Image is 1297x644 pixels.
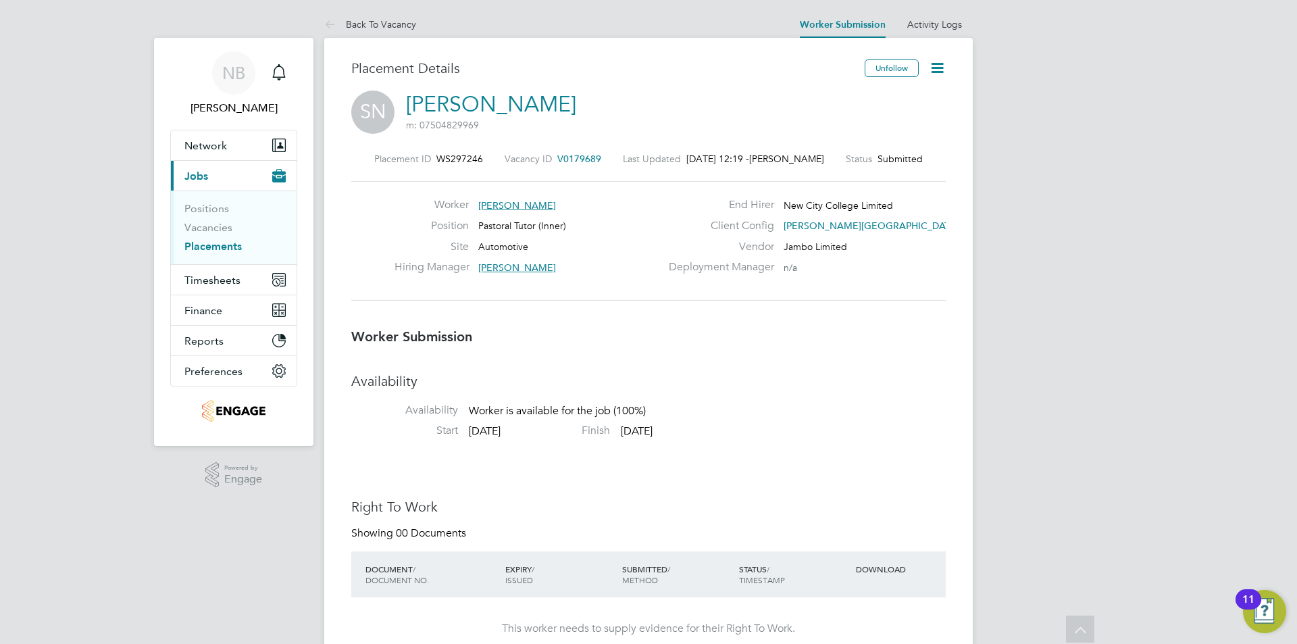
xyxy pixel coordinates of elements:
span: [DATE] [469,424,501,438]
div: DOWNLOAD [853,557,946,581]
button: Network [171,130,297,160]
button: Timesheets [171,265,297,295]
span: New City College Limited [784,199,893,212]
span: WS297246 [436,153,483,165]
span: NB [222,64,245,82]
span: Network [184,139,227,152]
div: Showing [351,526,469,541]
label: Last Updated [623,153,681,165]
label: Client Config [661,219,774,233]
span: Pastoral Tutor (Inner) [478,220,566,232]
label: Position [395,219,469,233]
a: Vacancies [184,221,232,234]
span: Jobs [184,170,208,182]
a: Back To Vacancy [324,18,416,30]
span: V0179689 [557,153,601,165]
span: [PERSON_NAME][GEOGRAPHIC_DATA] [784,220,959,232]
a: Worker Submission [800,19,886,30]
label: Hiring Manager [395,260,469,274]
span: [PERSON_NAME] [749,153,824,165]
span: / [413,564,415,574]
span: Finance [184,304,222,317]
a: Powered byEngage [205,462,263,488]
div: DOCUMENT [362,557,502,592]
label: Deployment Manager [661,260,774,274]
a: NB[PERSON_NAME] [170,51,297,116]
h3: Availability [351,372,946,390]
label: Placement ID [374,153,431,165]
span: n/a [784,262,797,274]
nav: Main navigation [154,38,313,446]
button: Preferences [171,356,297,386]
span: Automotive [478,241,528,253]
button: Unfollow [865,59,919,77]
b: Worker Submission [351,328,472,345]
label: Worker [395,198,469,212]
label: Vacancy ID [505,153,552,165]
img: jambo-logo-retina.png [202,400,265,422]
span: / [767,564,769,574]
span: Reports [184,335,224,347]
div: This worker needs to supply evidence for their Right To Work. [365,622,932,636]
span: Timesheets [184,274,240,287]
div: Jobs [171,191,297,264]
span: TIMESTAMP [739,574,785,585]
span: [DATE] 12:19 - [686,153,749,165]
div: SUBMITTED [619,557,736,592]
span: 00 Documents [396,526,466,540]
a: Go to home page [170,400,297,422]
label: Status [846,153,872,165]
span: ISSUED [505,574,533,585]
h3: Placement Details [351,59,855,77]
h3: Right To Work [351,498,946,516]
label: Site [395,240,469,254]
span: [PERSON_NAME] [478,199,556,212]
div: STATUS [736,557,853,592]
span: METHOD [622,574,658,585]
span: SN [351,91,395,134]
a: Activity Logs [907,18,962,30]
span: Nick Briant [170,100,297,116]
span: [PERSON_NAME] [478,262,556,274]
label: Availability [351,403,458,418]
span: Worker is available for the job (100%) [469,405,646,418]
span: / [667,564,670,574]
label: Finish [503,424,610,438]
span: Preferences [184,365,243,378]
span: Submitted [878,153,923,165]
span: / [532,564,534,574]
a: [PERSON_NAME] [406,91,576,118]
span: Powered by [224,462,262,474]
label: End Hirer [661,198,774,212]
span: m: 07504829969 [406,119,479,131]
label: Start [351,424,458,438]
div: 11 [1242,599,1254,617]
div: EXPIRY [502,557,619,592]
button: Open Resource Center, 11 new notifications [1243,590,1286,633]
a: Positions [184,202,229,215]
a: Placements [184,240,242,253]
button: Reports [171,326,297,355]
span: [DATE] [621,424,653,438]
span: Engage [224,474,262,485]
label: Vendor [661,240,774,254]
button: Finance [171,295,297,325]
span: DOCUMENT NO. [365,574,429,585]
span: Jambo Limited [784,241,847,253]
button: Jobs [171,161,297,191]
